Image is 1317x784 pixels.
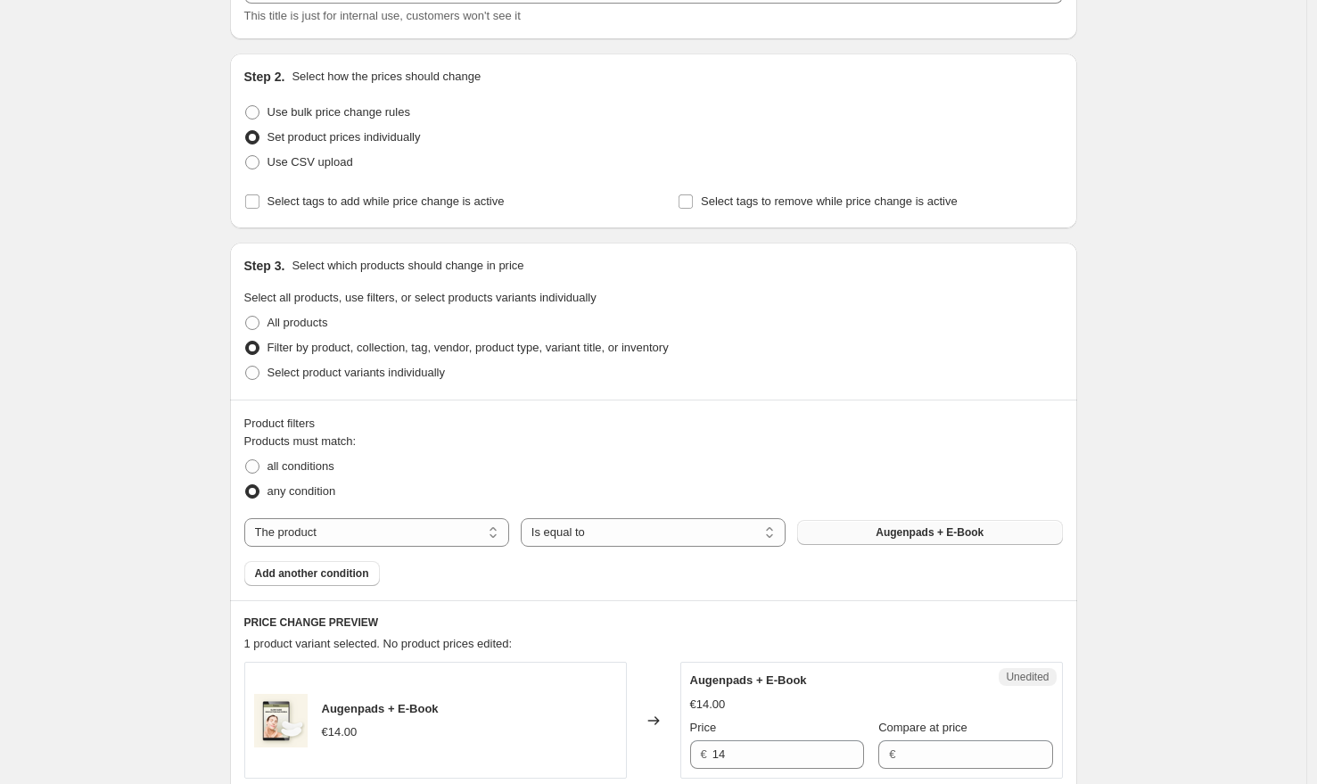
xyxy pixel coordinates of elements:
p: Select how the prices should change [292,68,481,86]
span: € [889,747,895,761]
span: Select tags to add while price change is active [268,194,505,208]
span: all conditions [268,459,334,473]
span: Products must match: [244,434,357,448]
span: Select tags to remove while price change is active [701,194,958,208]
p: Select which products should change in price [292,257,523,275]
span: Add another condition [255,566,369,581]
div: €14.00 [322,723,358,741]
span: Filter by product, collection, tag, vendor, product type, variant title, or inventory [268,341,669,354]
span: 1 product variant selected. No product prices edited: [244,637,513,650]
span: any condition [268,484,336,498]
span: Price [690,721,717,734]
div: €14.00 [690,696,726,714]
h2: Step 2. [244,68,285,86]
button: Augenpads + E-Book [797,520,1062,545]
span: Set product prices individually [268,130,421,144]
button: Add another condition [244,561,380,586]
span: € [701,747,707,761]
span: Select all products, use filters, or select products variants individually [244,291,597,304]
span: Use CSV upload [268,155,353,169]
span: Augenpads + E-Book [876,525,984,540]
span: Use bulk price change rules [268,105,410,119]
h6: PRICE CHANGE PREVIEW [244,615,1063,630]
span: All products [268,316,328,329]
span: Compare at price [878,721,967,734]
div: Product filters [244,415,1063,433]
span: Augenpads + E-Book [322,702,439,715]
span: Unedited [1006,670,1049,684]
span: Augenpads + E-Book [690,673,807,687]
span: This title is just for internal use, customers won't see it [244,9,521,22]
span: Select product variants individually [268,366,445,379]
img: 2_be0b7ee0-a217-4487-bed5-1cb4693e3d1b_80x.png [254,694,308,747]
h2: Step 3. [244,257,285,275]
